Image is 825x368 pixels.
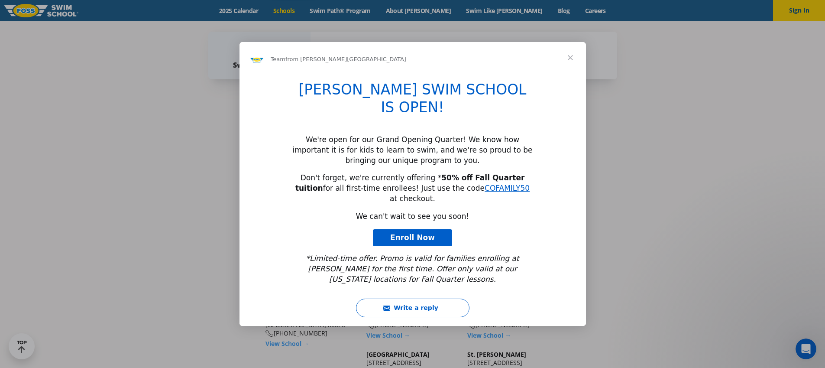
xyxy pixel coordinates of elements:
span: Close [555,42,586,73]
span: from [PERSON_NAME][GEOGRAPHIC_DATA] [285,56,406,62]
span: Team [271,56,285,62]
b: 50% off Fall Quarter tuition [295,173,524,192]
div: We're open for our Grand Opening Quarter! We know how important it is for kids to learn to swim, ... [292,135,533,166]
button: Write a reply [356,299,469,317]
div: Don't forget, we're currently offering * for all first-time enrollees! Just use the code at check... [292,173,533,204]
span: Enroll Now [390,233,435,242]
h1: [PERSON_NAME] SWIM SCHOOL IS OPEN! [292,81,533,122]
div: We can't wait to see you soon! [292,212,533,222]
i: *Limited-time offer. Promo is valid for families enrolling at [PERSON_NAME] for the first time. O... [306,254,519,283]
a: COFAMILY50 [485,184,530,192]
a: Enroll Now [373,229,452,247]
img: Profile image for Team [250,52,264,66]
